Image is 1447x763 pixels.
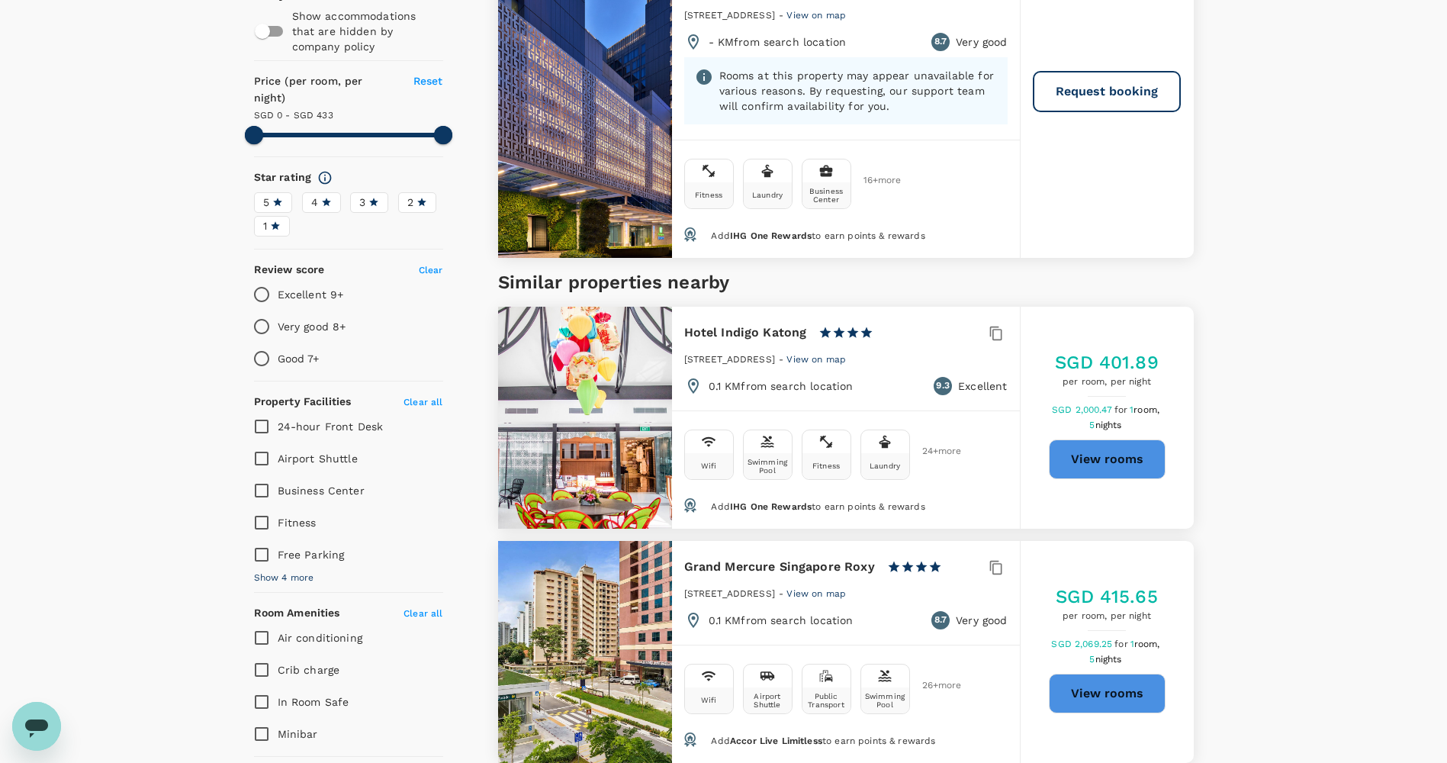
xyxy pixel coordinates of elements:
span: - [779,588,786,599]
h6: Star rating [254,169,312,186]
span: Show 4 more [254,571,314,586]
span: Add to earn points & rewards [711,230,924,241]
span: per room, per night [1055,375,1159,390]
span: Minibar [278,728,318,740]
p: Show accommodations that are hidden by company policy [292,8,442,54]
span: 24-hour Front Desk [278,420,384,433]
span: 1 [263,218,267,234]
div: Fitness [695,191,722,199]
span: nights [1095,420,1122,430]
span: for [1114,404,1130,415]
h6: Grand Mercure Singapore Roxy [684,556,875,578]
span: Airport Shuttle [278,452,358,465]
p: 0.1 KM from search location [709,613,854,628]
span: 5 [1089,420,1124,430]
span: Clear all [404,397,442,407]
span: room, [1134,639,1160,649]
span: Clear all [404,608,442,619]
span: Add to earn points & rewards [711,501,924,512]
p: Good 7+ [278,351,320,366]
div: Laundry [870,462,900,470]
button: Request booking [1033,71,1181,112]
span: [STREET_ADDRESS] [684,354,775,365]
span: for [1114,639,1130,649]
a: View on map [786,587,846,599]
span: 1 [1130,404,1162,415]
p: - KM from search location [709,34,847,50]
div: Fitness [812,462,840,470]
span: IHG One Rewards [730,230,812,241]
div: Public Transport [805,692,847,709]
span: 1 [1130,639,1162,649]
span: 2 [407,195,413,211]
span: Air conditioning [278,632,362,644]
a: View on map [786,8,846,21]
div: Swimming Pool [747,458,789,475]
iframe: Button to launch messaging window, conversation in progress [12,702,61,751]
span: per room, per night [1056,609,1158,624]
span: 3 [359,195,365,211]
button: View rooms [1049,439,1166,479]
span: 9.3 [936,378,949,394]
span: Business Center [278,485,365,497]
span: Reset [413,75,443,87]
span: Free Parking [278,549,345,561]
button: View rooms [1049,674,1166,713]
div: Wifi [701,696,717,704]
span: 16 + more [863,175,886,185]
h6: Hotel Indigo Katong [684,322,807,343]
svg: Star ratings are awarded to properties to represent the quality of services, facilities, and amen... [317,170,333,185]
div: Airport Shuttle [747,692,789,709]
span: nights [1095,654,1122,665]
h5: SGD 401.89 [1055,350,1159,375]
h6: Review score [254,262,325,278]
h6: Room Amenities [254,605,340,622]
p: 0.1 KM from search location [709,378,854,394]
span: 5 [263,195,269,211]
span: [STREET_ADDRESS] [684,588,775,599]
span: - [779,10,786,21]
a: View on map [786,353,846,365]
p: Excellent [958,378,1007,394]
span: Clear [419,265,443,275]
span: 8.7 [934,34,947,50]
span: 4 [311,195,318,211]
span: View on map [786,588,846,599]
span: SGD 2,000.47 [1052,404,1114,415]
span: - [779,354,786,365]
span: 8.7 [934,613,947,628]
p: Very good [956,613,1007,628]
span: room, [1133,404,1159,415]
div: Wifi [701,462,717,470]
span: SGD 0 - SGD 433 [254,110,333,121]
h6: Price (per room, per night) [254,73,396,107]
span: In Room Safe [278,696,349,708]
span: 5 [1089,654,1124,665]
span: Crib charge [278,664,340,676]
span: Add to earn points & rewards [711,736,935,746]
span: SGD 2,069.25 [1051,639,1114,649]
div: Laundry [752,191,783,199]
p: Very good 8+ [278,319,346,334]
h6: Property Facilities [254,394,352,410]
span: Fitness [278,517,317,529]
p: Very good [956,34,1007,50]
p: Rooms at this property may appear unavailable for various reasons. By requesting, our support tea... [719,68,997,114]
div: Business Center [805,187,847,204]
span: 24 + more [922,446,945,456]
span: [STREET_ADDRESS] [684,10,775,21]
span: View on map [786,10,846,21]
p: Excellent 9+ [278,287,344,302]
span: View on map [786,354,846,365]
h5: Similar properties nearby [498,270,1194,295]
h5: SGD 415.65 [1056,584,1158,609]
span: Accor Live Limitless [730,736,822,746]
span: IHG One Rewards [730,501,812,512]
span: 26 + more [922,681,945,691]
div: Swimming Pool [864,692,906,709]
